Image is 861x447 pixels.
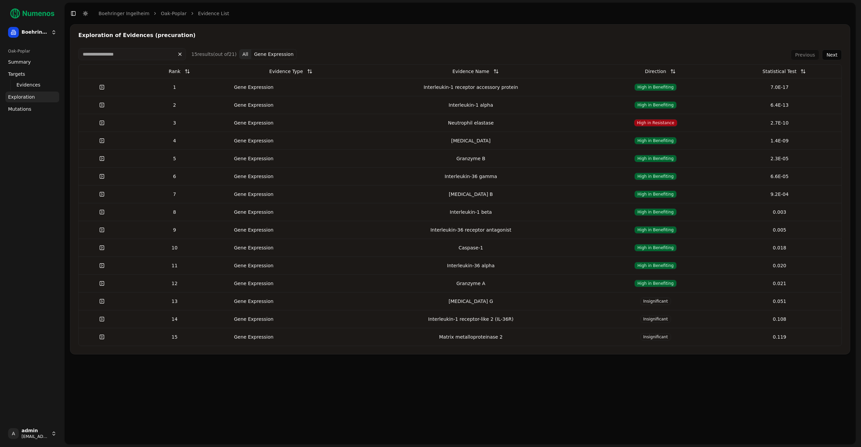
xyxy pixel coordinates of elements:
[99,10,229,17] nav: breadcrumb
[227,280,280,287] div: Gene Expression
[720,119,839,126] div: 2.7E-10
[720,173,839,180] div: 6.6E-05
[5,425,59,442] button: Aadmin[EMAIL_ADDRESS]
[634,137,677,144] span: High in Benefiting
[128,191,222,198] div: 7
[227,298,280,305] div: Gene Expression
[634,173,677,180] span: High in Benefiting
[351,262,591,269] div: Interleukin-36 alpha
[5,46,59,57] div: Oak-Poplar
[128,173,222,180] div: 6
[16,81,40,88] span: Evidences
[5,57,59,67] a: Summary
[8,94,35,100] span: Exploration
[634,208,677,216] span: High in Benefiting
[351,227,591,233] div: Interleukin-36 receptor antagonist
[128,227,222,233] div: 9
[720,209,839,215] div: 0.003
[351,191,591,198] div: [MEDICAL_DATA] B
[227,102,280,108] div: Gene Expression
[634,226,677,234] span: High in Benefiting
[128,102,222,108] div: 2
[351,102,591,108] div: Interleukin-1 alpha
[227,316,280,322] div: Gene Expression
[227,334,280,340] div: Gene Expression
[452,65,489,77] div: Evidence Name
[634,119,677,127] span: High in Resistance
[227,155,280,162] div: Gene Expression
[720,316,839,322] div: 0.108
[128,244,222,251] div: 10
[634,244,677,251] span: High in Benefiting
[720,137,839,144] div: 1.4E-09
[634,191,677,198] span: High in Benefiting
[5,104,59,114] a: Mutations
[634,280,677,287] span: High in Benefiting
[8,106,31,112] span: Mutations
[351,173,591,180] div: Interleukin-36 gamma
[269,65,303,77] div: Evidence Type
[720,191,839,198] div: 9.2E-04
[128,209,222,215] div: 8
[351,119,591,126] div: Neutrophil elastase
[99,10,149,17] a: Boehringer Ingelheim
[351,280,591,287] div: Granzyme A
[634,262,677,269] span: High in Benefiting
[191,51,213,57] span: 15 result s
[640,315,671,323] span: Insignificant
[128,334,222,340] div: 15
[634,83,677,91] span: High in Benefiting
[720,244,839,251] div: 0.018
[128,119,222,126] div: 3
[78,33,842,38] div: Exploration of Evidences (precuration)
[822,49,842,60] button: Next
[634,101,677,109] span: High in Benefiting
[640,298,671,305] span: Insignificant
[251,49,296,59] button: Gene Expression
[640,333,671,341] span: Insignificant
[213,51,237,57] span: (out of 21 )
[351,155,591,162] div: Granzyme B
[69,9,78,18] button: Toggle Sidebar
[227,244,280,251] div: Gene Expression
[128,155,222,162] div: 5
[227,227,280,233] div: Gene Expression
[227,209,280,215] div: Gene Expression
[14,80,51,90] a: Evidences
[720,102,839,108] div: 6.4E-13
[5,69,59,79] a: Targets
[128,137,222,144] div: 4
[5,92,59,102] a: Exploration
[5,24,59,40] button: Boehringer Ingelheim
[720,227,839,233] div: 0.005
[720,155,839,162] div: 2.3E-05
[720,280,839,287] div: 0.021
[227,173,280,180] div: Gene Expression
[762,65,796,77] div: Statistical Test
[128,316,222,322] div: 14
[720,84,839,91] div: 7.0E-17
[720,334,839,340] div: 0.119
[227,119,280,126] div: Gene Expression
[351,316,591,322] div: Interleukin-1 receptor-like 2 (IL-36R)
[351,298,591,305] div: [MEDICAL_DATA] G
[351,334,591,340] div: Matrix metalloproteinase 2
[161,10,186,17] a: Oak-Poplar
[227,84,280,91] div: Gene Expression
[8,59,31,65] span: Summary
[239,49,251,59] button: All
[227,262,280,269] div: Gene Expression
[22,29,48,35] span: Boehringer Ingelheim
[198,10,229,17] a: Evidence list
[351,244,591,251] div: Caspase-1
[351,84,591,91] div: Interleukin-1 receptor accessory protein
[5,5,59,22] img: Numenos
[128,262,222,269] div: 11
[169,65,181,77] div: Rank
[128,84,222,91] div: 1
[22,434,48,439] span: [EMAIL_ADDRESS]
[634,155,677,162] span: High in Benefiting
[128,298,222,305] div: 13
[227,137,280,144] div: Gene Expression
[22,428,48,434] span: admin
